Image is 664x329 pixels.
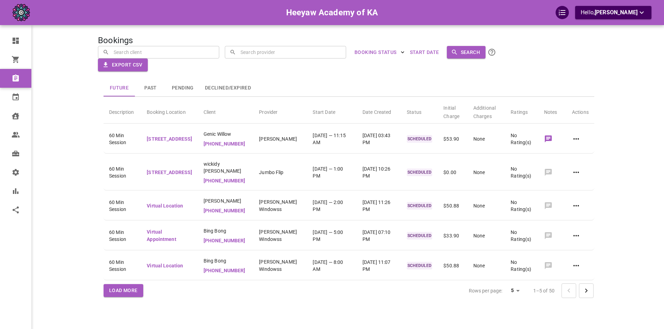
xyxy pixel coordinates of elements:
td: [DATE] 03:43 PM [357,125,401,154]
td: None [468,222,505,250]
p: [PERSON_NAME] Windowss [259,258,302,273]
p: SCHEDULED [407,232,432,240]
p: [PHONE_NUMBER] [204,267,248,274]
td: [DATE] — 11:15 AM [307,125,357,154]
p: 1–5 of 50 [533,287,555,294]
th: Actions [566,98,594,124]
span: $50.88 [443,203,459,209]
th: Additional Charges [468,98,505,124]
span: Bing Bong [204,227,248,234]
button: Click the Search button to submit your search. All name/email searches are CASE SENSITIVE. To sea... [486,46,498,58]
th: Date Created [357,98,401,124]
td: No Rating(s) [505,125,539,154]
span: [PERSON_NAME] [204,197,248,204]
button: Start Date [407,46,442,59]
button: Pending [166,80,199,96]
p: [STREET_ADDRESS] [147,135,192,143]
td: 60 Min Session [104,192,141,220]
td: None [468,155,505,190]
p: [PERSON_NAME] Windowss [259,228,302,243]
th: Provider [253,98,307,124]
p: [PHONE_NUMBER] [204,177,248,185]
p: SCHEDULED [407,169,432,176]
th: Ratings [505,98,539,124]
div: QuickStart Guide [556,6,569,19]
p: SCHEDULED [407,135,432,143]
td: [DATE] 07:10 PM [357,222,401,250]
input: Search provider [239,46,341,58]
td: 60 Min Session [104,252,141,280]
th: Description [104,98,141,124]
p: Rows per page: [469,287,503,294]
button: Hello,[PERSON_NAME] [575,6,651,19]
button: Go to next page [579,283,594,298]
td: No Rating(s) [505,222,539,250]
td: [DATE] 11:07 PM [357,252,401,280]
p: [PHONE_NUMBER] [204,140,248,148]
th: Notes [539,98,566,124]
th: Client [198,98,254,124]
td: [DATE] — 5:00 PM [307,222,357,250]
td: None [468,125,505,154]
span: $50.88 [443,263,459,268]
td: [DATE] — 8:00 AM [307,252,357,280]
p: Hello, [581,8,646,17]
p: Virtual Appointment [147,228,192,243]
button: Future [104,80,135,96]
td: None [468,252,505,280]
h6: Heeyaw Academy of KA [286,6,378,19]
td: No Rating(s) [505,155,539,190]
th: Start Date [307,98,357,124]
span: $53.90 [443,136,459,142]
img: company-logo [13,4,30,21]
p: [PERSON_NAME] [259,135,302,143]
th: Status [401,98,438,124]
p: Jumbo Flip [259,169,302,176]
td: 60 Min Session [104,125,141,154]
button: Declined/Expired [199,80,257,96]
p: [PHONE_NUMBER] [204,207,248,214]
td: [DATE] — 1:00 PM [307,155,357,190]
button: Load More [104,284,143,297]
div: 5 [505,285,522,296]
p: [STREET_ADDRESS] [147,169,192,176]
span: Bing Bong [204,257,248,264]
input: Search client [112,46,214,58]
span: Genic Willow [204,131,248,138]
th: Initial Charge [438,98,467,124]
span: $0.00 [443,170,456,175]
td: 60 Min Session [104,222,141,250]
p: [PERSON_NAME] Windowss [259,198,302,213]
button: Past [135,80,166,96]
span: [PERSON_NAME] [595,9,638,16]
th: Booking Location [141,98,198,124]
button: BOOKING STATUS [352,46,407,59]
p: [PHONE_NUMBER] [204,237,248,244]
td: [DATE] 10:26 PM [357,155,401,190]
button: Export CSV [98,58,148,71]
span: $33.90 [443,233,459,238]
td: 60 Min Session [104,155,141,190]
td: [DATE] 11:26 PM [357,192,401,220]
td: [DATE] — 2:00 PM [307,192,357,220]
span: wickidy [PERSON_NAME] [204,160,248,174]
p: Virtual Location [147,262,192,269]
p: SCHEDULED [407,202,432,210]
p: Virtual Location [147,202,192,210]
td: No Rating(s) [505,252,539,280]
td: No Rating(s) [505,192,539,220]
p: SCHEDULED [407,262,432,269]
td: None [468,192,505,220]
button: Search [447,46,486,59]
